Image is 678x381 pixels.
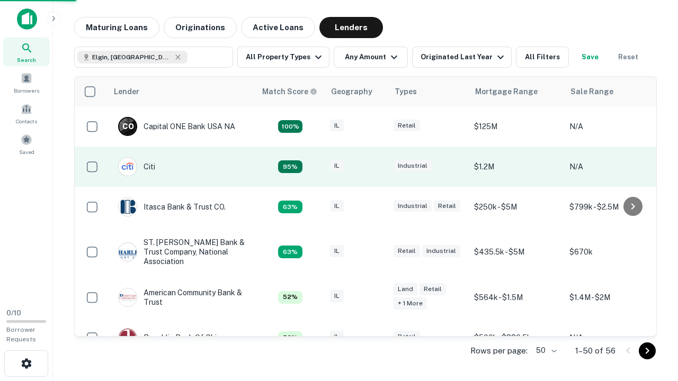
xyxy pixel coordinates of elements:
[625,296,678,347] iframe: Chat Widget
[564,277,659,317] td: $1.4M - $2M
[118,197,226,216] div: Itasca Bank & Trust CO.
[330,331,344,343] div: IL
[639,342,656,359] button: Go to next page
[330,290,344,302] div: IL
[119,243,137,261] img: picture
[330,245,344,257] div: IL
[475,85,538,98] div: Mortgage Range
[421,51,507,63] div: Originated Last Year
[573,47,607,68] button: Save your search to get updates of matches that match your search criteria.
[3,130,50,158] a: Saved
[14,86,39,95] span: Borrowers
[17,56,36,64] span: Search
[564,106,659,147] td: N/A
[118,328,234,347] div: Republic Bank Of Chicago
[17,8,37,30] img: capitalize-icon.png
[469,77,564,106] th: Mortgage Range
[325,77,388,106] th: Geography
[237,47,329,68] button: All Property Types
[469,227,564,277] td: $435.5k - $5M
[118,117,235,136] div: Capital ONE Bank USA NA
[278,201,302,213] div: Capitalize uses an advanced AI algorithm to match your search with the best lender. The match sco...
[331,85,372,98] div: Geography
[388,77,469,106] th: Types
[262,86,315,97] h6: Match Score
[469,187,564,227] td: $250k - $5M
[330,160,344,172] div: IL
[532,343,558,358] div: 50
[6,309,21,317] span: 0 / 10
[122,121,133,132] p: C O
[470,344,528,357] p: Rows per page:
[564,227,659,277] td: $670k
[469,147,564,187] td: $1.2M
[118,238,245,267] div: ST. [PERSON_NAME] Bank & Trust Company, National Association
[119,329,137,347] img: picture
[570,85,613,98] div: Sale Range
[19,148,34,156] span: Saved
[119,288,137,306] img: picture
[469,277,564,317] td: $564k - $1.5M
[334,47,408,68] button: Any Amount
[394,120,420,132] div: Retail
[564,317,659,358] td: N/A
[394,160,432,172] div: Industrial
[74,17,159,38] button: Maturing Loans
[119,198,137,216] img: picture
[3,38,50,66] a: Search
[278,291,302,304] div: Capitalize uses an advanced AI algorithm to match your search with the best lender. The match sco...
[92,52,172,62] span: Elgin, [GEOGRAPHIC_DATA], [GEOGRAPHIC_DATA]
[164,17,237,38] button: Originations
[564,147,659,187] td: N/A
[516,47,569,68] button: All Filters
[114,85,139,98] div: Lender
[422,245,460,257] div: Industrial
[611,47,645,68] button: Reset
[319,17,383,38] button: Lenders
[330,120,344,132] div: IL
[16,117,37,125] span: Contacts
[564,77,659,106] th: Sale Range
[118,157,155,176] div: Citi
[108,77,256,106] th: Lender
[3,68,50,97] a: Borrowers
[6,326,36,343] span: Borrower Requests
[278,246,302,258] div: Capitalize uses an advanced AI algorithm to match your search with the best lender. The match sco...
[262,86,317,97] div: Capitalize uses an advanced AI algorithm to match your search with the best lender. The match sco...
[394,200,432,212] div: Industrial
[412,47,512,68] button: Originated Last Year
[564,187,659,227] td: $799k - $2.5M
[278,331,302,344] div: Capitalize uses an advanced AI algorithm to match your search with the best lender. The match sco...
[118,288,245,307] div: American Community Bank & Trust
[394,331,420,343] div: Retail
[256,77,325,106] th: Capitalize uses an advanced AI algorithm to match your search with the best lender. The match sco...
[278,160,302,173] div: Capitalize uses an advanced AI algorithm to match your search with the best lender. The match sco...
[469,317,564,358] td: $500k - $880.5k
[575,344,615,357] p: 1–50 of 56
[434,200,460,212] div: Retail
[394,245,420,257] div: Retail
[394,283,417,295] div: Land
[278,120,302,133] div: Capitalize uses an advanced AI algorithm to match your search with the best lender. The match sco...
[469,106,564,147] td: $125M
[395,85,417,98] div: Types
[330,200,344,212] div: IL
[241,17,315,38] button: Active Loans
[394,297,427,310] div: + 1 more
[119,158,137,176] img: picture
[420,283,446,295] div: Retail
[3,99,50,128] a: Contacts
